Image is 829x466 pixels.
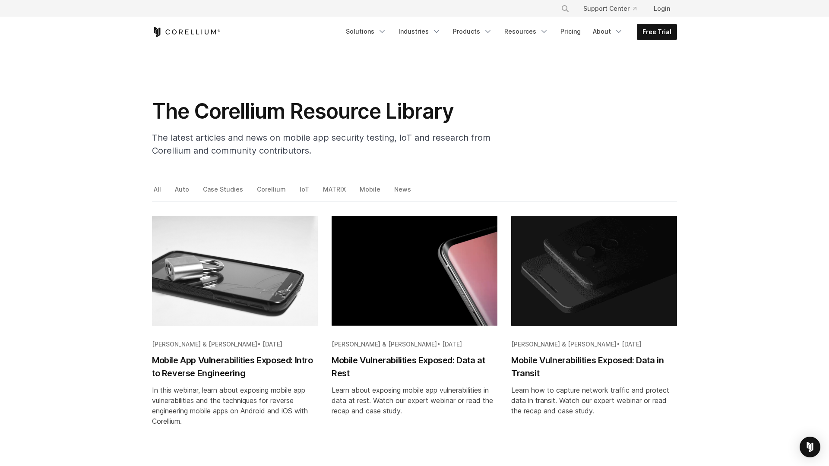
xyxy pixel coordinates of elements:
a: Solutions [341,24,392,39]
h1: The Corellium Resource Library [152,98,497,124]
span: [PERSON_NAME] & [PERSON_NAME] [152,340,257,348]
span: [DATE] [442,340,462,348]
img: Mobile App Vulnerabilities Exposed: Intro to Reverse Engineering [152,216,318,326]
h2: Mobile Vulnerabilities Exposed: Data in Transit [511,354,677,380]
span: [PERSON_NAME] & [PERSON_NAME] [511,340,617,348]
a: Blog post summary: Mobile Vulnerabilities Exposed: Data at Rest [332,216,497,454]
a: MATRIX [321,183,349,202]
button: Search [557,1,573,16]
span: [DATE] [622,340,642,348]
div: Learn how to capture network traffic and protect data in transit. Watch our expert webinar or rea... [511,385,677,416]
a: About [588,24,628,39]
a: Blog post summary: Mobile App Vulnerabilities Exposed: Intro to Reverse Engineering [152,216,318,454]
a: Resources [499,24,554,39]
span: The latest articles and news on mobile app security testing, IoT and research from Corellium and ... [152,132,490,156]
a: Support Center [576,1,643,16]
a: Free Trial [637,24,677,40]
div: • [332,340,497,349]
a: Products [448,24,497,39]
a: News [392,183,414,202]
span: [DATE] [263,340,282,348]
div: Open Intercom Messenger [800,437,820,457]
a: Auto [173,183,192,202]
a: Blog post summary: Mobile Vulnerabilities Exposed: Data in Transit [511,216,677,454]
a: Corellium Home [152,27,221,37]
div: Learn about exposing mobile app vulnerabilities in data at rest. Watch our expert webinar or read... [332,385,497,416]
img: Mobile Vulnerabilities Exposed: Data in Transit [511,216,677,326]
div: Navigation Menu [551,1,677,16]
a: All [152,183,164,202]
span: [PERSON_NAME] & [PERSON_NAME] [332,340,437,348]
a: IoT [298,183,312,202]
img: Mobile Vulnerabilities Exposed: Data at Rest [332,216,497,326]
a: Pricing [555,24,586,39]
h2: Mobile App Vulnerabilities Exposed: Intro to Reverse Engineering [152,354,318,380]
a: Industries [393,24,446,39]
div: In this webinar, learn about exposing mobile app vulnerabilities and the techniques for reverse e... [152,385,318,426]
h2: Mobile Vulnerabilities Exposed: Data at Rest [332,354,497,380]
a: Case Studies [201,183,246,202]
div: • [511,340,677,349]
div: Navigation Menu [341,24,677,40]
a: Mobile [358,183,383,202]
a: Corellium [255,183,289,202]
a: Login [647,1,677,16]
div: • [152,340,318,349]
